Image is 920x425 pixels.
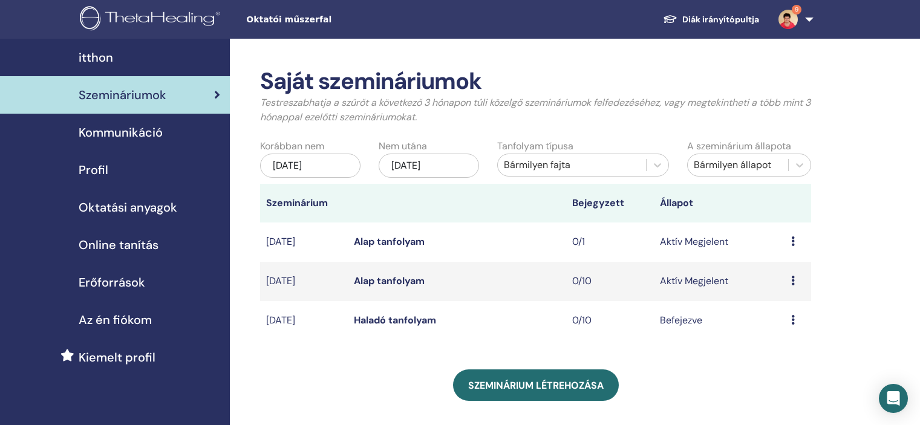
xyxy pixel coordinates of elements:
span: Oktatói műszerfal [246,13,428,26]
td: Aktív Megjelent [654,222,785,262]
th: Állapot [654,184,785,222]
td: 0/10 [566,301,654,340]
td: 0/1 [566,222,654,262]
div: [DATE] [379,154,479,178]
a: Alap tanfolyam [354,235,425,248]
td: [DATE] [260,301,348,340]
img: logo.png [80,6,224,33]
span: Kommunikáció [79,123,163,141]
img: default.jpg [778,10,798,29]
p: Testreszabhatja a szűrőt a következő 3 hónapon túli közelgő szemináriumok felfedezéséhez, vagy me... [260,96,811,125]
td: Aktív Megjelent [654,262,785,301]
span: Szemináriumok [79,86,166,104]
span: Szeminárium létrehozása [468,379,604,392]
td: [DATE] [260,262,348,301]
div: [DATE] [260,154,360,178]
td: Befejezve [654,301,785,340]
a: Haladó tanfolyam [354,314,436,326]
span: itthon [79,48,113,67]
span: Profil [79,161,108,179]
span: Erőforrások [79,273,145,291]
span: Az én fiókom [79,311,152,329]
span: Oktatási anyagok [79,198,177,216]
img: graduation-cap-white.svg [663,14,677,24]
div: Bármilyen fajta [504,158,640,172]
label: Nem utána [379,139,427,154]
th: Szeminárium [260,184,348,222]
h2: Saját szemináriumok [260,68,811,96]
span: 9 [792,5,801,15]
a: Alap tanfolyam [354,274,425,287]
label: A szeminárium állapota [687,139,791,154]
td: 0/10 [566,262,654,301]
a: Diák irányítópultja [653,8,769,31]
div: Bármilyen állapot [694,158,782,172]
span: Online tanítás [79,236,158,254]
a: Szeminárium létrehozása [453,369,619,401]
td: [DATE] [260,222,348,262]
span: Kiemelt profil [79,348,155,366]
label: Tanfolyam típusa [497,139,573,154]
th: Bejegyzett [566,184,654,222]
div: Open Intercom Messenger [879,384,908,413]
label: Korábban nem [260,139,324,154]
